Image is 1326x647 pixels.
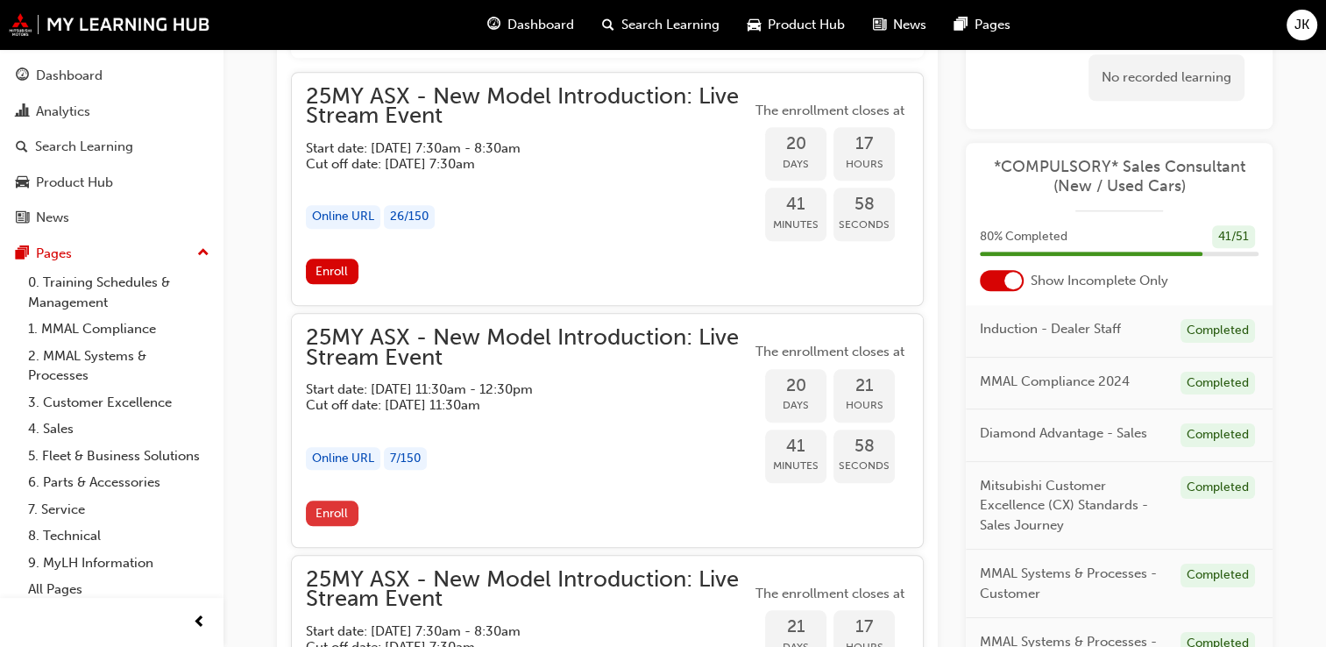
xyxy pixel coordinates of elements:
a: 9. MyLH Information [21,550,216,577]
div: Product Hub [36,173,113,193]
a: 6. Parts & Accessories [21,469,216,496]
a: news-iconNews [859,7,940,43]
div: 7 / 150 [384,447,427,471]
span: Show Incomplete Only [1031,271,1168,291]
span: Days [765,154,826,174]
button: DashboardAnalyticsSearch LearningProduct HubNews [7,56,216,238]
div: Analytics [36,102,90,122]
span: JK [1294,15,1309,35]
h5: Start date: [DATE] 7:30am - 8:30am [306,623,723,639]
a: guage-iconDashboard [473,7,588,43]
span: The enrollment closes at [751,584,909,604]
span: The enrollment closes at [751,342,909,362]
div: Completed [1181,423,1255,447]
img: mmal [9,13,210,36]
a: 1. MMAL Compliance [21,316,216,343]
span: Search Learning [621,15,720,35]
span: 25MY ASX - New Model Introduction: Live Stream Event [306,87,751,126]
button: JK [1287,10,1317,40]
div: Dashboard [36,66,103,86]
h5: Start date: [DATE] 7:30am - 8:30am [306,140,723,156]
span: Enroll [316,264,348,279]
span: 21 [833,376,895,396]
span: Seconds [833,215,895,235]
span: pages-icon [16,246,29,262]
a: 3. Customer Excellence [21,389,216,416]
span: car-icon [16,175,29,191]
span: news-icon [873,14,886,36]
span: chart-icon [16,104,29,120]
span: search-icon [16,139,28,155]
a: News [7,202,216,234]
span: 25MY ASX - New Model Introduction: Live Stream Event [306,328,751,367]
span: Mitsubishi Customer Excellence (CX) Standards - Sales Journey [980,476,1166,536]
h5: Start date: [DATE] 11:30am - 12:30pm [306,381,723,397]
div: Completed [1181,476,1255,500]
span: Minutes [765,456,826,476]
button: Enroll [306,501,358,526]
a: Analytics [7,96,216,128]
a: *COMPULSORY* Sales Consultant (New / Used Cars) [980,157,1259,196]
span: 58 [833,437,895,457]
div: Online URL [306,447,380,471]
span: Hours [833,395,895,416]
a: Product Hub [7,167,216,199]
span: Seconds [833,456,895,476]
div: 26 / 150 [384,205,435,229]
span: 41 [765,437,826,457]
div: Completed [1181,564,1255,587]
span: search-icon [602,14,614,36]
span: MMAL Systems & Processes - Customer [980,564,1166,603]
div: Pages [36,244,72,264]
span: Dashboard [507,15,574,35]
span: 58 [833,195,895,215]
span: 25MY ASX - New Model Introduction: Live Stream Event [306,570,751,609]
a: All Pages [21,576,216,603]
span: 20 [765,376,826,396]
span: 17 [833,134,895,154]
span: Enroll [316,506,348,521]
a: 5. Fleet & Business Solutions [21,443,216,470]
a: Search Learning [7,131,216,163]
span: car-icon [748,14,761,36]
a: 4. Sales [21,416,216,443]
a: Dashboard [7,60,216,92]
span: Pages [975,15,1010,35]
h5: Cut off date: [DATE] 11:30am [306,397,723,413]
span: Hours [833,154,895,174]
a: search-iconSearch Learning [588,7,734,43]
button: 25MY ASX - New Model Introduction: Live Stream EventStart date: [DATE] 11:30am - 12:30pm Cut off ... [306,328,909,533]
span: 21 [765,617,826,637]
span: News [893,15,926,35]
span: news-icon [16,210,29,226]
span: 41 [765,195,826,215]
span: Minutes [765,215,826,235]
span: Induction - Dealer Staff [980,319,1121,339]
div: 41 / 51 [1212,225,1255,249]
span: Diamond Advantage - Sales [980,423,1147,444]
span: The enrollment closes at [751,101,909,121]
button: Pages [7,238,216,270]
span: MMAL Compliance 2024 [980,372,1130,392]
div: Search Learning [35,137,133,157]
span: 20 [765,134,826,154]
span: 17 [833,617,895,637]
span: guage-icon [487,14,500,36]
div: No recorded learning [1088,54,1244,101]
span: pages-icon [954,14,968,36]
a: 7. Service [21,496,216,523]
div: Completed [1181,319,1255,343]
div: Online URL [306,205,380,229]
a: pages-iconPages [940,7,1025,43]
span: guage-icon [16,68,29,84]
span: 80 % Completed [980,227,1067,247]
span: Product Hub [768,15,845,35]
a: 2. MMAL Systems & Processes [21,343,216,389]
div: News [36,208,69,228]
span: prev-icon [193,612,206,634]
span: Days [765,395,826,416]
button: Enroll [306,259,358,284]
